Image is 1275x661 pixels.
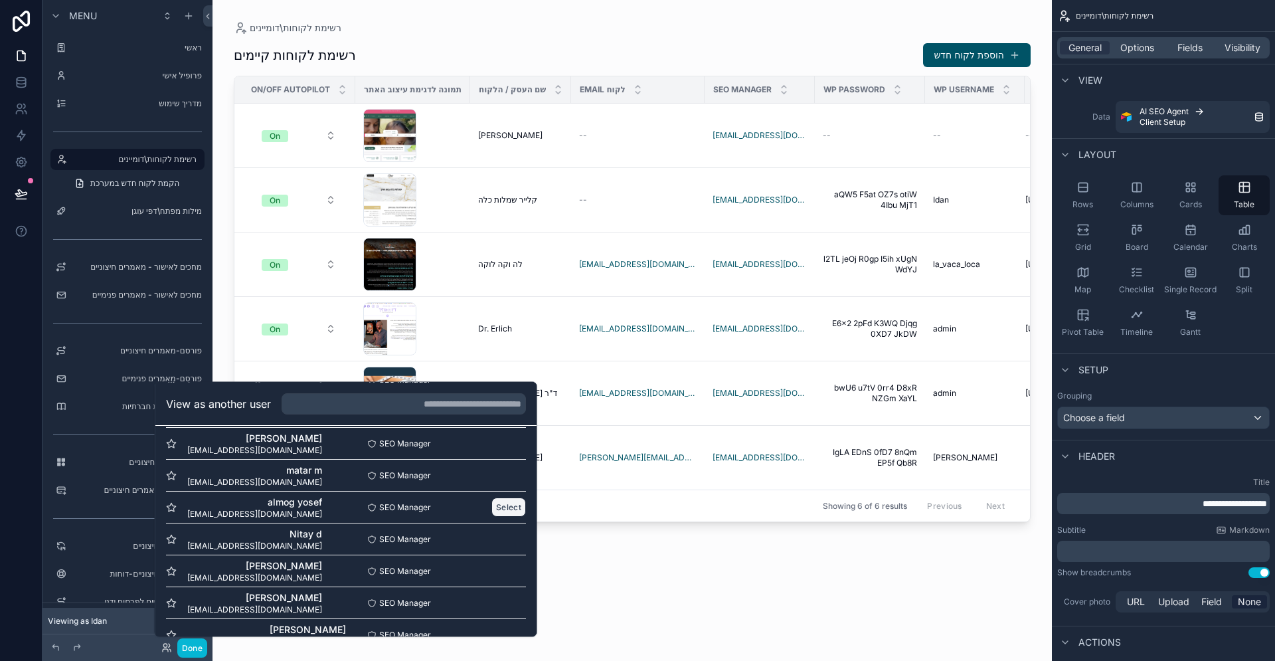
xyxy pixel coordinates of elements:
[1201,595,1222,609] span: Field
[50,65,205,86] a: פרופיל אישי
[50,149,205,170] a: רשימת לקוחות\דומיינים
[713,324,807,334] a: [EMAIL_ADDRESS][DOMAIN_NAME]
[1057,597,1110,607] label: Cover photo
[250,21,341,35] span: רשימת לקוחות\דומיינים
[187,476,322,487] span: [EMAIL_ADDRESS][DOMAIN_NAME]
[187,636,346,646] span: [PERSON_NAME][EMAIL_ADDRESS][DOMAIN_NAME]
[50,396,205,417] a: פורסם-רשתות חברתיות
[1078,363,1108,377] span: Setup
[50,563,205,585] a: ניהול אתרים חיצוניים-דוחות
[933,452,1017,463] a: [PERSON_NAME]
[251,124,347,147] button: Select Button
[1179,199,1202,210] span: Cards
[379,502,431,512] span: SEO Manager
[166,396,271,412] h2: View as another user
[1238,595,1261,609] span: None
[933,195,949,205] span: Idan
[50,201,205,222] a: מילות מפתח\דפי עוגן
[270,130,280,142] div: On
[72,98,202,109] label: מדריך שימוש
[1140,117,1185,128] span: Client Setup
[187,444,322,455] span: [EMAIL_ADDRESS][DOMAIN_NAME]
[69,9,97,23] span: Menu
[823,383,917,404] a: bwU6 u7tV 0rr4 D8xR NZGm XaYL
[579,259,697,270] a: [EMAIL_ADDRESS][DOMAIN_NAME]
[1173,242,1208,252] span: Calendar
[1121,112,1132,122] img: Airtable Logo
[187,431,322,444] span: [PERSON_NAME]
[379,533,431,544] span: SEO Manager
[1068,41,1102,54] span: General
[187,559,322,572] span: [PERSON_NAME]
[251,252,347,276] button: Select Button
[1057,477,1270,488] label: Title
[1158,595,1189,609] span: Upload
[251,317,347,341] button: Select Button
[823,318,917,339] a: E6x2 2pFd K3WQ Djqg 0XD7 JkDW
[579,388,697,399] a: [EMAIL_ADDRESS][DOMAIN_NAME]
[1057,525,1086,535] label: Subtitle
[1229,525,1270,535] span: Markdown
[933,195,1017,205] a: Idan
[579,130,697,141] a: --
[1219,218,1270,258] button: Charts
[1074,284,1091,295] span: Map
[579,324,697,334] a: [EMAIL_ADDRESS][DOMAIN_NAME]
[50,452,205,473] a: קטלוג אתרים חיצוניים
[1025,447,1119,468] a: [URL][DOMAIN_NAME][PERSON_NAME]
[250,381,347,406] a: Select Button
[72,206,202,217] label: מילות מפתח\דפי עוגן
[1057,218,1108,258] button: Grid
[1057,303,1108,343] button: Pivot Table
[823,130,917,141] a: --
[823,447,917,468] a: IgLA EDnS 0fD7 8nQm EP5f Qb8R
[1025,195,1111,205] span: [URL][DOMAIN_NAME]
[379,565,431,576] span: SEO Manager
[1025,388,1119,399] a: [URL][DOMAIN_NAME]
[270,195,280,207] div: On
[72,485,202,496] label: מרכז רכישת מאמרים חיצוניים
[187,572,322,583] span: [EMAIL_ADDRESS][DOMAIN_NAME]
[251,188,347,212] button: Select Button
[1165,218,1216,258] button: Calendar
[1165,175,1216,215] button: Cards
[1075,242,1091,252] span: Grid
[1062,327,1104,337] span: Pivot Table
[250,123,347,148] a: Select Button
[934,84,994,95] span: Wp username
[187,604,322,614] span: [EMAIL_ADDRESS][DOMAIN_NAME]
[177,638,207,658] button: Done
[379,470,431,480] span: SEO Manager
[1119,284,1154,295] span: Checklist
[1111,175,1162,215] button: Columns
[50,284,205,306] a: מחכים לאישור - מאמרים פנימיים
[1120,199,1153,210] span: Columns
[234,46,356,64] h1: רשימת לקוחות קיימים
[50,591,205,613] a: מאמרים חיצוניים לפרסום ידני
[250,187,347,213] a: Select Button
[478,130,563,141] a: [PERSON_NAME]
[50,37,205,58] a: ראשי
[579,130,587,141] span: --
[187,495,322,508] span: almog yosef
[933,388,956,399] span: admin
[823,254,917,275] span: l2TL jeOj R0gp I5ih xUgN WdYJ
[72,373,202,384] label: פורסם-מאמרים פנימיים
[713,130,807,141] a: [EMAIL_ADDRESS][DOMAIN_NAME]
[923,43,1031,67] button: הוספת לקוח חדש
[1236,284,1252,295] span: Split
[1057,567,1131,578] div: Show breadcrumbs
[72,290,202,300] label: מחכים לאישור - מאמרים פנימיים
[1120,327,1153,337] span: Timeline
[478,195,563,205] a: קלייר שמלות כלה
[187,527,322,540] span: Nitay d
[1232,242,1257,252] span: Charts
[72,401,202,412] label: פורסם-רשתות חברתיות
[1057,541,1270,562] div: scrollable content
[580,84,625,95] span: Email לקוח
